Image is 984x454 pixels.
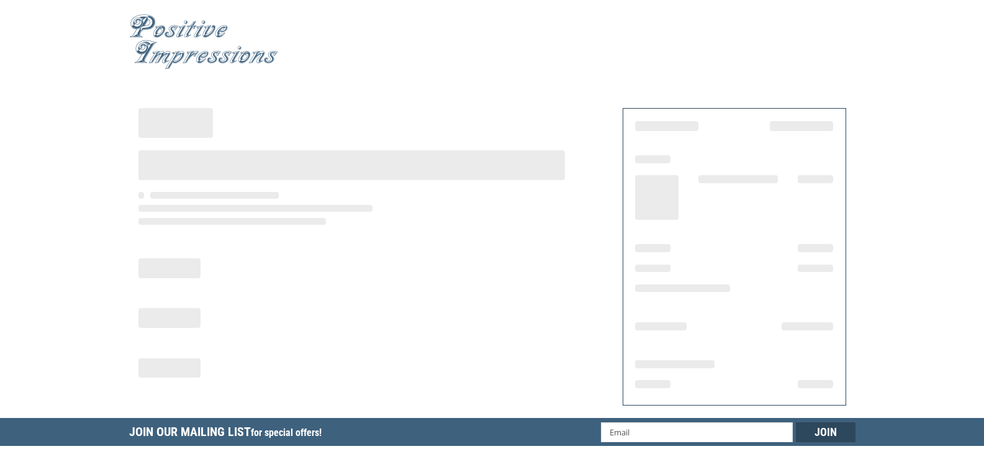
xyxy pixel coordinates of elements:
input: Email [601,422,793,442]
input: Join [796,422,855,442]
h5: Join Our Mailing List [129,418,328,450]
span: for special offers! [251,427,322,438]
img: Positive Impressions [129,14,278,70]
